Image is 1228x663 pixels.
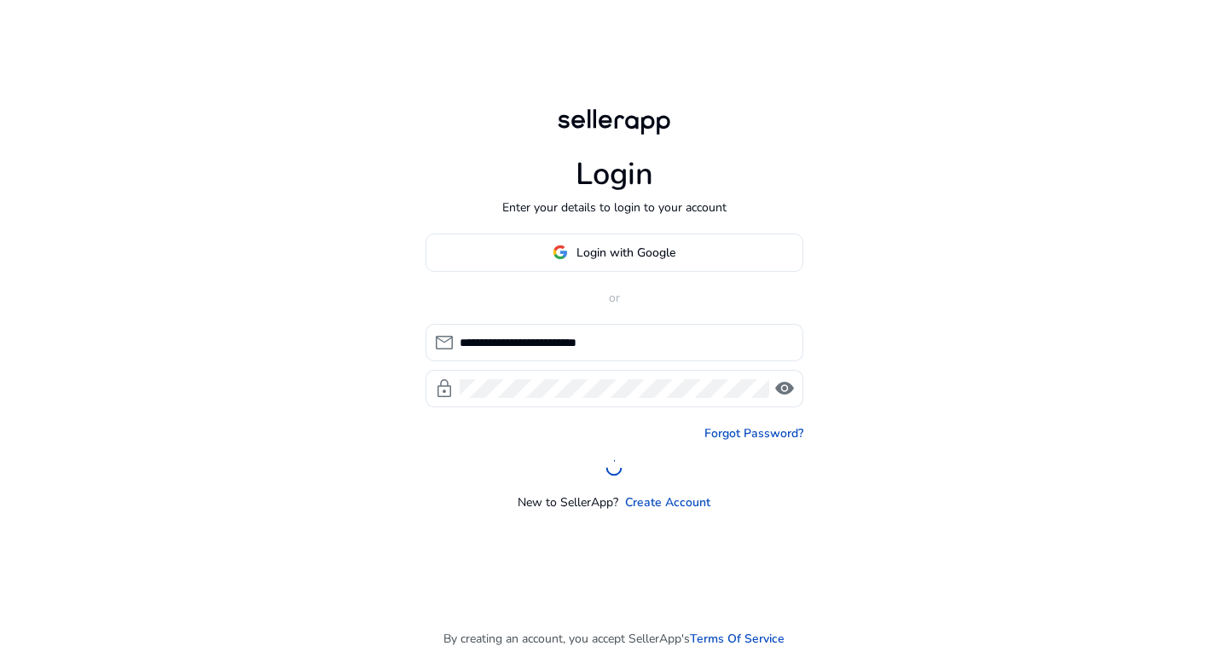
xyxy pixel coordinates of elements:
a: Terms Of Service [690,630,785,648]
p: New to SellerApp? [518,493,618,511]
span: mail [434,332,455,353]
p: or [426,289,803,307]
a: Create Account [625,493,710,511]
span: visibility [774,378,795,399]
button: Login with Google [426,233,803,272]
img: google-logo.svg [553,245,568,260]
span: lock [434,378,455,399]
span: Login with Google [576,244,675,262]
a: Forgot Password? [704,424,803,442]
h1: Login [576,156,653,193]
p: Enter your details to login to your account [502,199,727,216]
